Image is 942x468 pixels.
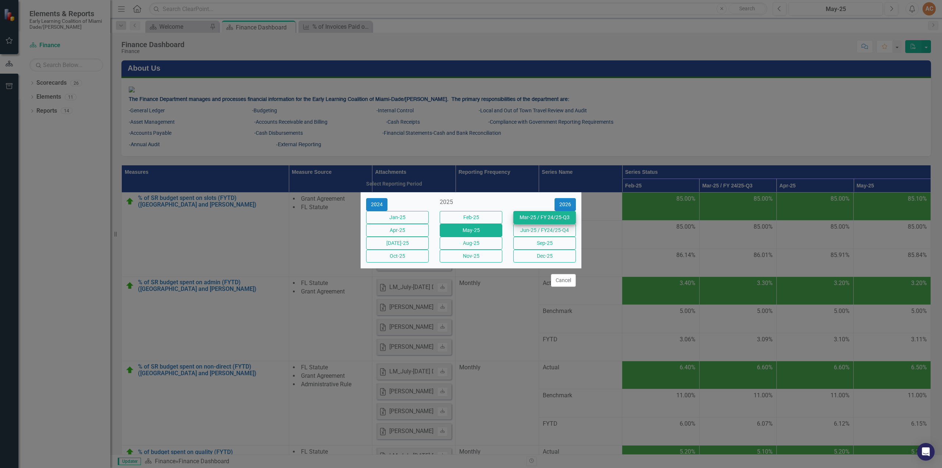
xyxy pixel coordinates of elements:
button: Dec-25 [513,250,576,263]
button: Jun-25 / FY24/25-Q4 [513,224,576,237]
button: Aug-25 [440,237,502,250]
button: 2026 [555,198,576,211]
div: 2025 [440,198,502,207]
button: Nov-25 [440,250,502,263]
button: Feb-25 [440,211,502,224]
div: Select Reporting Period [366,181,422,187]
button: Apr-25 [366,224,429,237]
button: May-25 [440,224,502,237]
div: Open Intercom Messenger [917,443,935,461]
button: Sep-25 [513,237,576,250]
button: Cancel [551,274,576,287]
button: Oct-25 [366,250,429,263]
button: [DATE]-25 [366,237,429,250]
button: Mar-25 / FY 24/25-Q3 [513,211,576,224]
button: Jan-25 [366,211,429,224]
button: 2024 [366,198,387,211]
